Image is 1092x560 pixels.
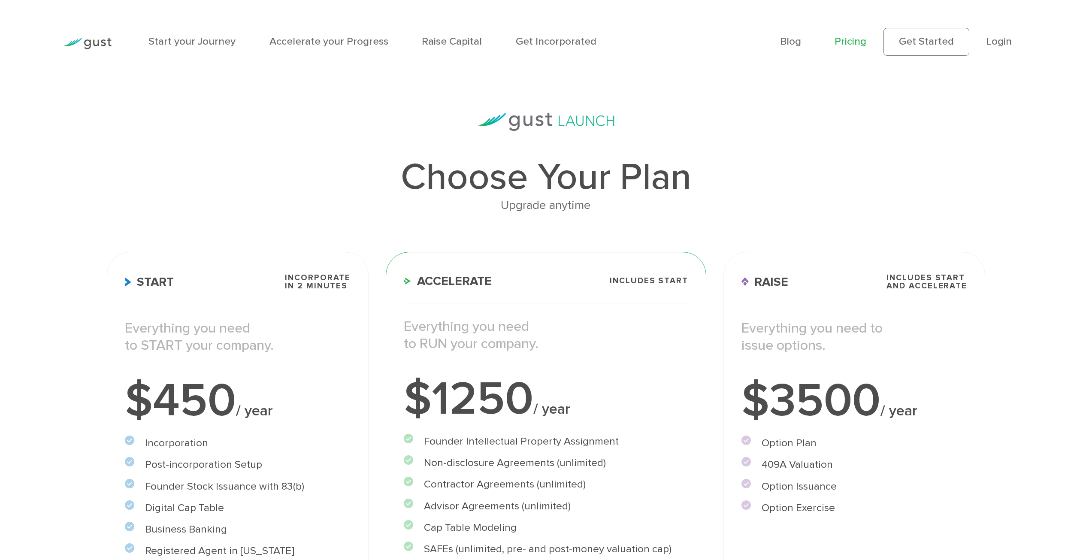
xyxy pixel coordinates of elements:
[269,35,388,48] a: Accelerate your Progress
[741,479,967,495] li: Option Issuance
[125,500,351,516] li: Digital Cap Table
[835,35,866,48] a: Pricing
[610,277,688,285] span: Includes START
[986,35,1012,48] a: Login
[404,318,688,353] p: Everything you need to RUN your company.
[404,434,688,450] li: Founder Intellectual Property Assignment
[741,500,967,516] li: Option Exercise
[125,543,351,559] li: Registered Agent in [US_STATE]
[404,278,411,285] img: Accelerate Icon
[107,196,985,215] div: Upgrade anytime
[125,479,351,495] li: Founder Stock Issuance with 83(b)
[404,499,688,515] li: Advisor Agreements (unlimited)
[741,277,749,286] img: Raise Icon
[404,520,688,536] li: Cap Table Modeling
[236,402,273,420] span: / year
[886,274,967,290] span: Includes START and ACCELERATE
[533,400,570,418] span: / year
[883,28,969,55] a: Get Started
[477,113,614,131] img: gust-launch-logos.svg
[741,378,967,424] div: $3500
[107,159,985,196] h1: Choose Your Plan
[741,436,967,451] li: Option Plan
[741,457,967,473] li: 409A Valuation
[125,277,131,286] img: Start Icon X2
[125,436,351,451] li: Incorporation
[404,477,688,493] li: Contractor Agreements (unlimited)
[404,455,688,471] li: Non-disclosure Agreements (unlimited)
[516,35,596,48] a: Get Incorporated
[64,38,112,49] img: Gust Logo
[125,276,174,288] span: Start
[780,35,801,48] a: Blog
[148,35,236,48] a: Start your Journey
[741,276,789,288] span: Raise
[880,402,917,420] span: / year
[125,320,351,354] p: Everything you need to START your company.
[404,542,688,557] li: SAFEs (unlimited, pre- and post-money valuation cap)
[285,274,351,290] span: Incorporate in 2 Minutes
[125,522,351,538] li: Business Banking
[404,376,688,422] div: $1250
[422,35,482,48] a: Raise Capital
[125,378,351,424] div: $450
[741,320,967,354] p: Everything you need to issue options.
[404,275,492,287] span: Accelerate
[125,457,351,473] li: Post-incorporation Setup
